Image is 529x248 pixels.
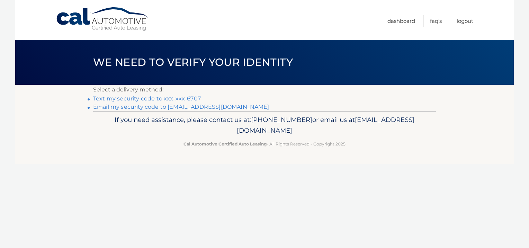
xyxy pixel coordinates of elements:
span: We need to verify your identity [93,56,293,69]
a: Dashboard [387,15,415,27]
a: Text my security code to xxx-xxx-6707 [93,95,201,102]
span: [PHONE_NUMBER] [251,116,312,124]
a: Logout [457,15,473,27]
p: - All Rights Reserved - Copyright 2025 [98,140,431,148]
strong: Cal Automotive Certified Auto Leasing [183,141,267,147]
p: If you need assistance, please contact us at: or email us at [98,114,431,136]
a: FAQ's [430,15,442,27]
a: Email my security code to [EMAIL_ADDRESS][DOMAIN_NAME] [93,104,269,110]
p: Select a delivery method: [93,85,436,95]
a: Cal Automotive [56,7,149,32]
